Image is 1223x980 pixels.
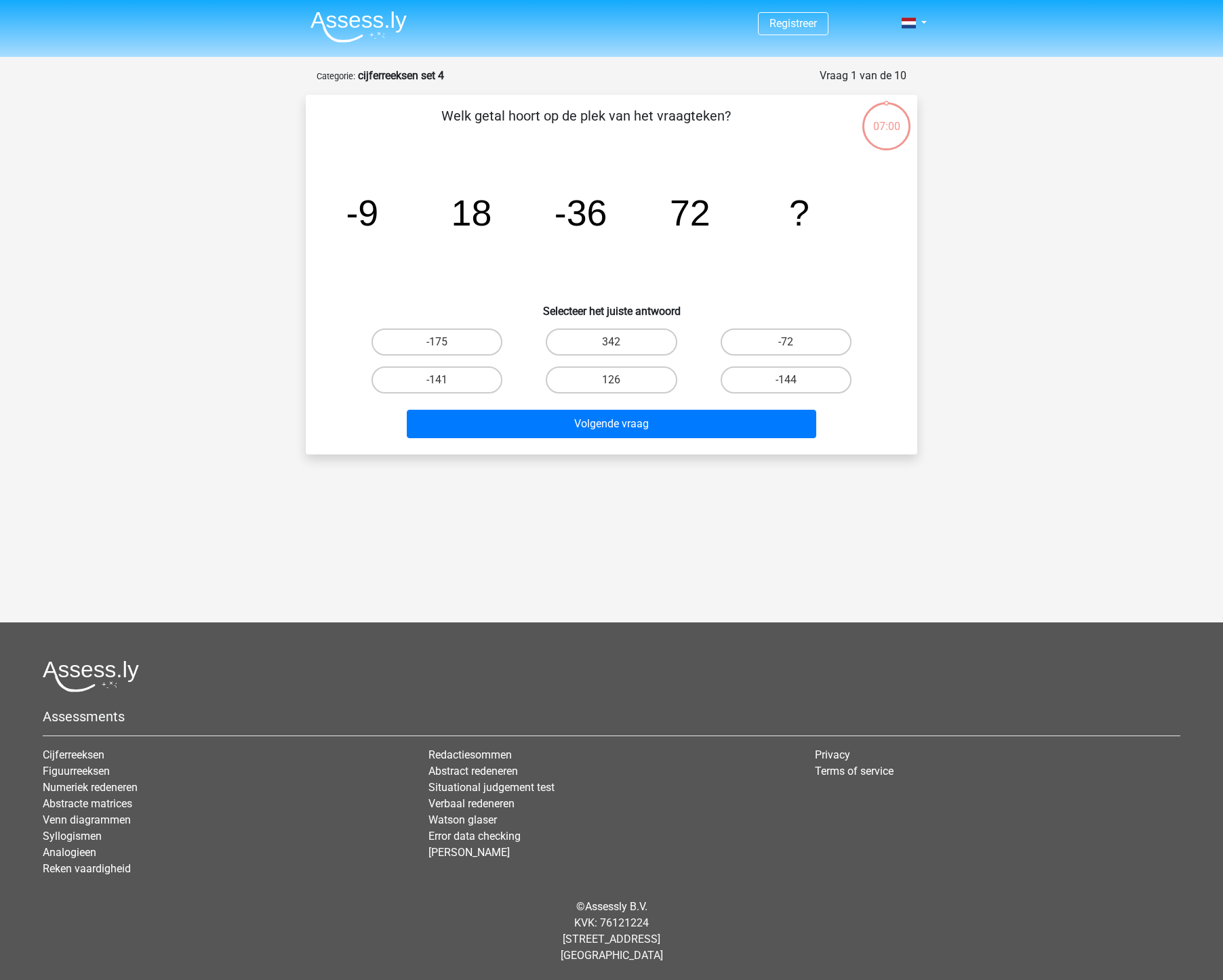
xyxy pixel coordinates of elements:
[43,660,139,692] img: Assessly logo
[428,797,515,810] a: Verbaal redeneren
[789,192,809,233] tspan: ?
[43,830,102,843] a: Syllogismen
[372,328,502,356] label: -175
[358,69,444,82] strong: cijferreeksen set 4
[43,862,131,875] a: Reken vaardigheid
[820,68,906,84] div: Vraag 1 van de 10
[670,192,710,233] tspan: 72
[346,192,378,233] tspan: -9
[861,101,912,135] div: 07:00
[815,765,894,777] a: Terms of service
[317,71,355,81] small: Categorie:
[555,192,607,233] tspan: -36
[310,11,407,43] img: Assessly
[721,328,851,356] label: -72
[428,748,512,761] a: Redactiesommen
[428,813,497,826] a: Watson glaser
[327,294,896,318] h6: Selecteer het juiste antwoord
[815,748,850,761] a: Privacy
[407,410,817,438] button: Volgende vraag
[372,366,502,393] label: -141
[43,781,138,794] a: Numeriek redeneren
[769,17,817,30] a: Registreer
[585,900,647,913] a: Assessly B.V.
[33,888,1190,975] div: © KVK: 76121224 [STREET_ADDRESS] [GEOGRAPHIC_DATA]
[428,846,510,859] a: [PERSON_NAME]
[428,830,521,843] a: Error data checking
[43,846,96,859] a: Analogieen
[452,192,492,233] tspan: 18
[43,797,132,810] a: Abstracte matrices
[327,106,845,146] p: Welk getal hoort op de plek van het vraagteken?
[43,765,110,777] a: Figuurreeksen
[546,328,677,356] label: 342
[546,366,677,393] label: 126
[43,708,1180,725] h5: Assessments
[428,781,555,794] a: Situational judgement test
[428,765,518,777] a: Abstract redeneren
[43,748,104,761] a: Cijferreeksen
[43,813,131,826] a: Venn diagrammen
[721,366,851,393] label: -144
